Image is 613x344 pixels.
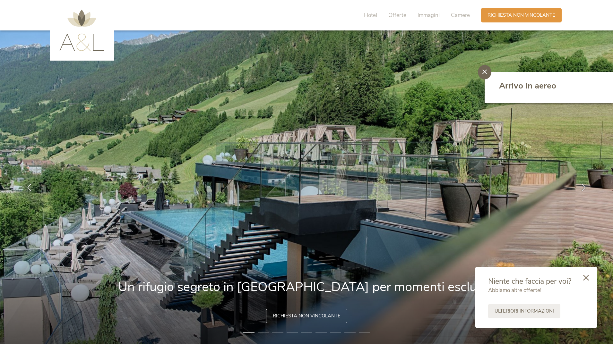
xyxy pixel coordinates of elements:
[364,12,377,19] span: Hotel
[488,287,541,294] span: Abbiamo altre offerte!
[499,80,556,91] span: Arrivo in aereo
[388,12,406,19] span: Offerte
[418,12,440,19] span: Immagini
[488,12,555,19] span: Richiesta non vincolante
[499,80,602,95] a: Arrivo in aereo
[488,276,571,286] span: Niente che faccia per voi?
[59,10,104,51] img: AMONTI & LUNARIS Wellnessresort
[451,12,470,19] span: Camere
[495,308,554,315] span: Ulteriori informazioni
[488,304,560,318] a: Ulteriori informazioni
[273,313,341,319] span: Richiesta non vincolante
